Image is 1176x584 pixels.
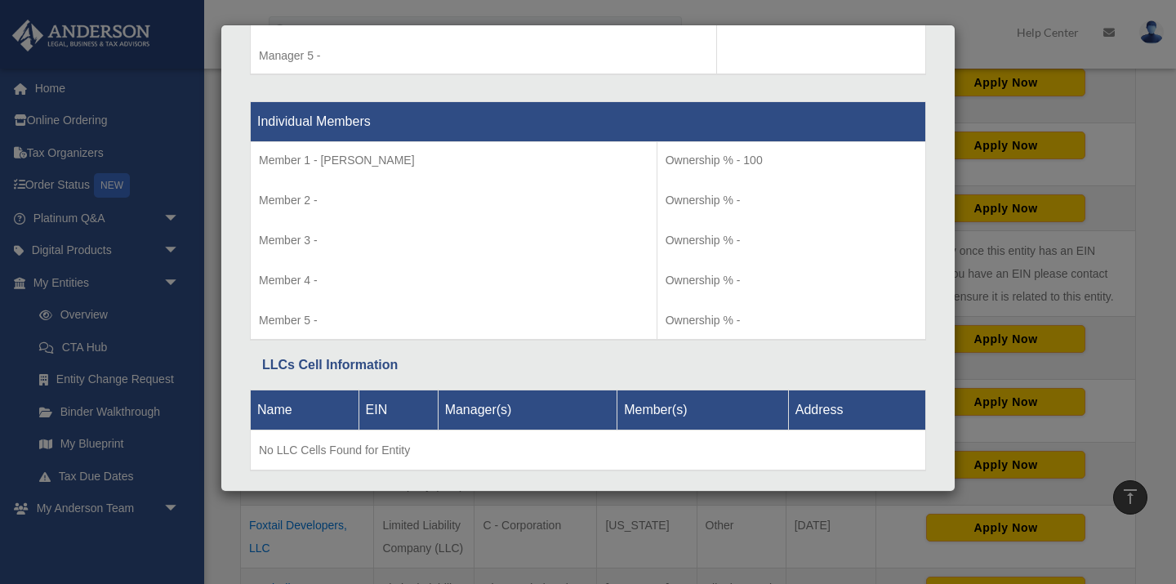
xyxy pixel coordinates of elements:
p: Manager 5 - [259,46,708,66]
p: Ownership % - [666,230,917,251]
p: Member 4 - [259,270,648,291]
p: Ownership % - [666,190,917,211]
p: Ownership % - 100 [666,150,917,171]
th: Address [788,390,925,430]
p: Ownership % - [666,310,917,331]
th: Manager(s) [438,390,617,430]
p: Member 2 - [259,190,648,211]
p: Member 3 - [259,230,648,251]
p: Ownership % - [666,270,917,291]
p: Member 5 - [259,310,648,331]
th: Individual Members [251,102,926,142]
div: LLCs Cell Information [262,354,914,377]
th: EIN [359,390,438,430]
th: Member(s) [617,390,789,430]
p: Member 1 - [PERSON_NAME] [259,150,648,171]
td: No LLC Cells Found for Entity [251,430,926,470]
th: Name [251,390,359,430]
